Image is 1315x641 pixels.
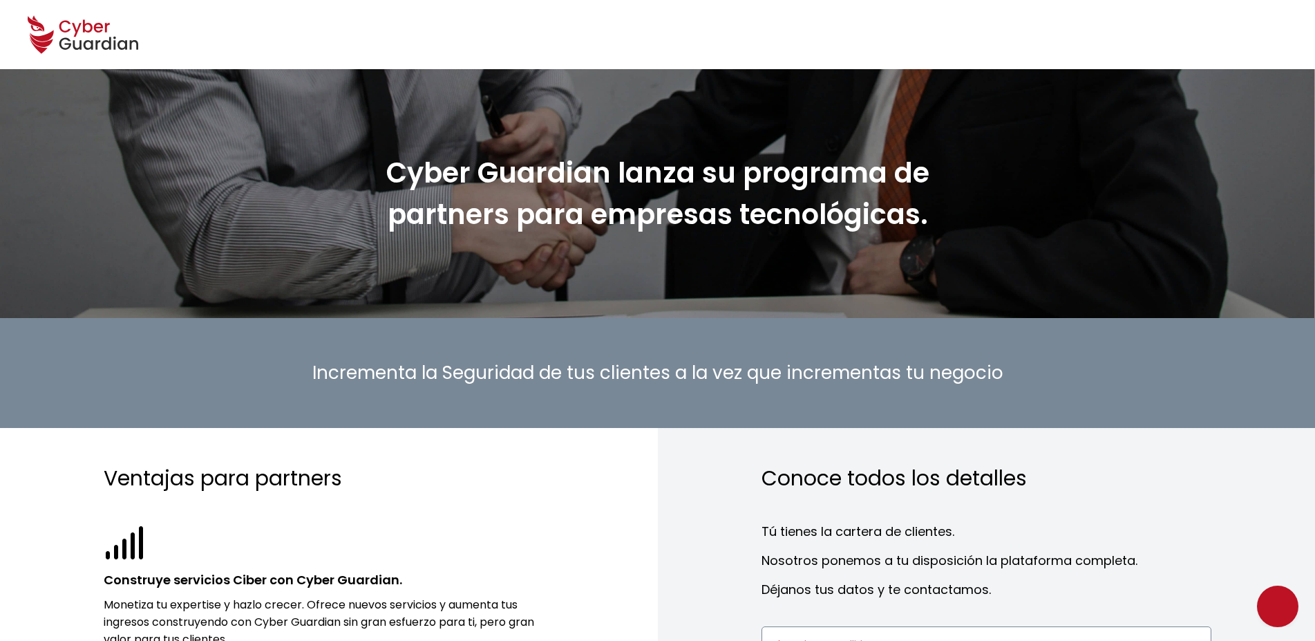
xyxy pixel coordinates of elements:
[104,571,402,588] strong: Construye servicios Ciber con Cyber Guardian.
[243,318,1072,428] h2: Incrementa la Seguridad de tus clientes a la vez que incrementas tu negocio
[1257,586,1301,627] iframe: chat widget
[386,154,929,234] strong: Cyber Guardian lanza su programa de partners para empresas tecnológicas.
[104,463,554,494] h3: Ventajas para partners
[761,463,1212,494] h3: Conoce todos los detalles
[761,551,1212,570] h4: Nosotros ponemos a tu disposición la plataforma completa.
[761,580,1212,599] h4: Déjanos tus datos y te contactamos.
[761,522,1212,541] h4: Tú tienes la cartera de clientes.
